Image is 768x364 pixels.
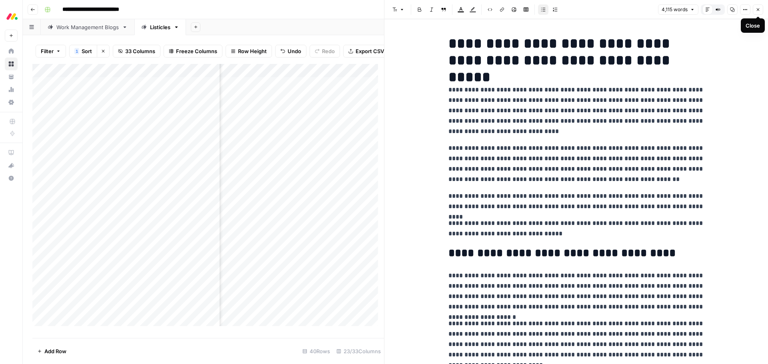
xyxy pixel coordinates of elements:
[226,45,272,58] button: Row Height
[299,345,333,358] div: 40 Rows
[310,45,340,58] button: Redo
[150,23,170,31] div: Listicles
[56,23,119,31] div: Work Management Blogs
[5,172,18,185] button: Help + Support
[322,47,335,55] span: Redo
[176,47,217,55] span: Freeze Columns
[74,48,79,54] div: 1
[41,47,54,55] span: Filter
[36,45,66,58] button: Filter
[5,96,18,109] a: Settings
[32,345,71,358] button: Add Row
[69,45,97,58] button: 1Sort
[5,83,18,96] a: Usage
[76,48,78,54] span: 1
[5,45,18,58] a: Home
[658,4,698,15] button: 4,115 words
[125,47,155,55] span: 33 Columns
[5,6,18,26] button: Workspace: Monday.com
[5,159,18,172] button: What's new?
[82,47,92,55] span: Sort
[41,19,134,35] a: Work Management Blogs
[5,58,18,70] a: Browse
[238,47,267,55] span: Row Height
[5,70,18,83] a: Your Data
[746,22,760,30] div: Close
[44,347,66,355] span: Add Row
[356,47,384,55] span: Export CSV
[333,345,384,358] div: 23/33 Columns
[134,19,186,35] a: Listicles
[288,47,301,55] span: Undo
[164,45,222,58] button: Freeze Columns
[662,6,688,13] span: 4,115 words
[113,45,160,58] button: 33 Columns
[5,9,19,24] img: Monday.com Logo
[275,45,306,58] button: Undo
[5,146,18,159] a: AirOps Academy
[343,45,389,58] button: Export CSV
[5,159,17,171] div: What's new?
